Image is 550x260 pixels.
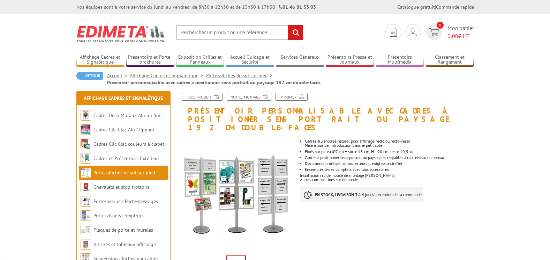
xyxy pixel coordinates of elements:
span: 0,00 [447,32,458,39]
a: Présentoirs et Porte-brochures [126,54,174,66]
a: Vitrines et tableaux affichage [93,241,156,247]
li: Fixés sur poteau 7 cm + socle 45 cm, H 190 cm, lesté 10,5 kg [305,149,474,154]
a: Cadres et Présentoirs Extérieur [93,155,159,161]
a: Accueil Guidage et Sécurité [226,54,274,66]
img: Cadres Clic-Clac couleurs à clapet [81,139,91,149]
img: Porte-affiches de sol sur pied [81,167,91,178]
img: Cadres Deco Muraux Alu ou Bois [81,110,91,121]
a: Affichage Cadres et Signalétique [130,72,206,79]
span: Mon panier [447,24,474,40]
a: Commande rapide [436,4,474,10]
p: à réception de la commande [300,187,423,202]
a: Classement et Rangement [426,54,474,66]
a: Cadres Clic-Clac couleurs à clapet [93,141,164,147]
a: devis rapide 0 Mon panier 0,00€ HT [424,24,474,40]
img: Porte-menus / Porte-messages [81,196,91,207]
img: Plaques de porte et murales [81,225,91,235]
img: Cadres et Présentoirs Extérieur [81,153,91,164]
div: | [397,3,474,10]
div: Installation rapide, notice de montage [PERSON_NAME] Autres compositions sur demande [300,132,479,209]
a: Affichage Cadres et Signalétique [84,95,163,101]
a: Présentoirs Multimédia [376,54,424,66]
img: porte_affiches_214150.jpg [178,136,295,253]
p: Cadres à positionner sens portrait ou paysage et réglables à tout niveau du poteau [305,156,474,160]
li: Présentoir personnalisable avec cadres à positionner sens portrait ou paysage 192 cm double-faces [107,79,321,86]
a: Retour [76,72,103,80]
a: Porte-affiches de sol sur pied [206,72,275,79]
div: Nos équipes sont à votre service du lundi au vendredi de 8h30 à 12h30 et de 13h30 à 17h30 [76,3,316,10]
span: 0 [437,22,444,29]
img: devis rapide [429,28,439,36]
a: Présentoirs Presse et Journaux [326,54,374,66]
a: Porte-affiches de sol sur pied [93,169,155,176]
a: Fiche produit [182,93,223,101]
li: Cadres alu anodisé naturel pour affichage recto ou recto-verso Mise à jour par introduction tranc... [305,139,474,147]
strong: EN STOCK, LIVRAISON 3 à 4 jours [315,192,374,197]
strong: 01 46 81 33 03 [279,4,316,10]
img: Edimeta [76,21,165,47]
a: Services Généraux [276,54,324,66]
img: Cadres Clic-Clac Alu Clippant [81,124,91,135]
li: Documents protégés par protecteurs plexiglass antireflet [305,161,474,166]
font: ø [333,148,336,154]
img: devis rapide [390,28,397,37]
a: Exposition Grilles et Panneaux [176,54,224,66]
a: Cadres Deco Muraux Alu ou Bois [93,112,163,118]
input: Rechercher un produit ou une référence... [176,25,303,40]
a: Porte-menus / Porte-messages [93,198,158,204]
img: devis rapide [409,28,417,36]
input: rechercher [288,25,303,40]
a: Porte-visuels comptoirs [93,212,144,219]
img: Porte-visuels comptoirs [81,210,91,221]
a: Accueil [107,72,130,79]
img: Vitrines et tableaux affichage [81,239,91,250]
span: € HT [447,32,474,40]
li: Ensembles livrés complets avec tous accessoires [305,167,474,172]
a: Plaques de porte et murales [93,227,153,233]
a: Cadres Clic-Clac Alu Clippant [93,127,155,133]
a: Chevalets et stop trottoirs [93,184,150,190]
a: Notice Montage [227,93,271,101]
a: Catalogue gratuit [397,4,435,10]
h1: Présentoir personnalisable avec cadres à positionner sens portrait ou paysage 192 cm double-faces [172,93,479,132]
img: Chevalets et stop trottoirs [81,182,91,192]
a: Affichage Cadres et Signalétique [76,54,125,66]
a: Imprimer [276,93,308,101]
